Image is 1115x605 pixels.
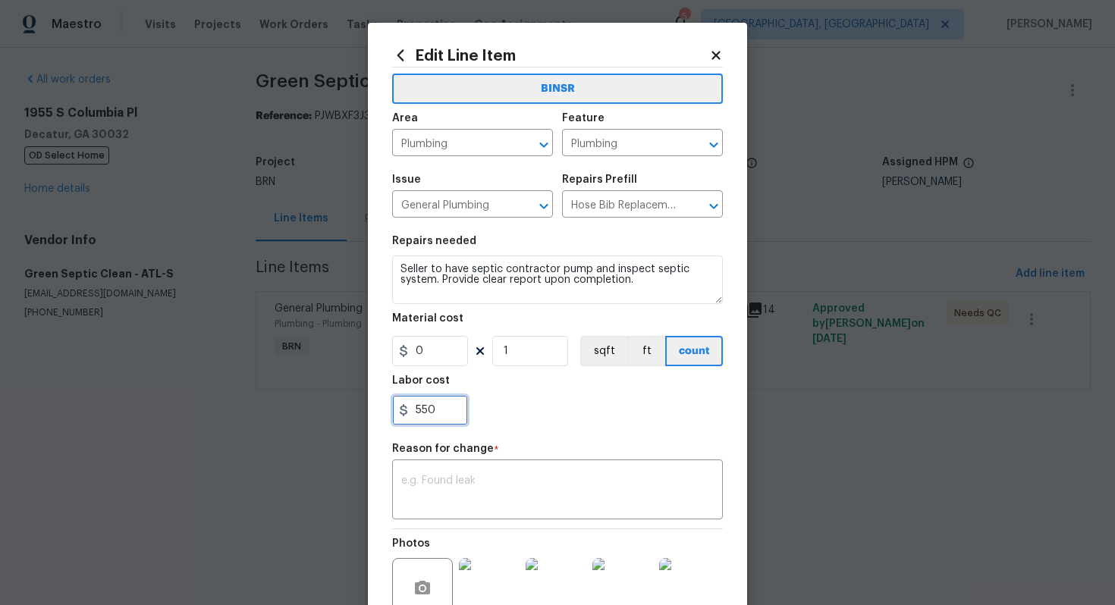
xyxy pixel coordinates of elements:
[580,336,627,366] button: sqft
[392,174,421,185] h5: Issue
[392,47,709,64] h2: Edit Line Item
[562,113,605,124] h5: Feature
[392,255,723,304] textarea: Seller to have septic contractor pump and inspect septic system. Provide clear report upon comple...
[392,444,494,454] h5: Reason for change
[392,538,430,549] h5: Photos
[665,336,723,366] button: count
[392,375,450,386] h5: Labor cost
[392,113,418,124] h5: Area
[703,196,724,217] button: Open
[533,134,554,155] button: Open
[703,134,724,155] button: Open
[392,74,723,104] button: BINSR
[562,174,637,185] h5: Repairs Prefill
[392,236,476,246] h5: Repairs needed
[627,336,665,366] button: ft
[533,196,554,217] button: Open
[392,313,463,324] h5: Material cost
